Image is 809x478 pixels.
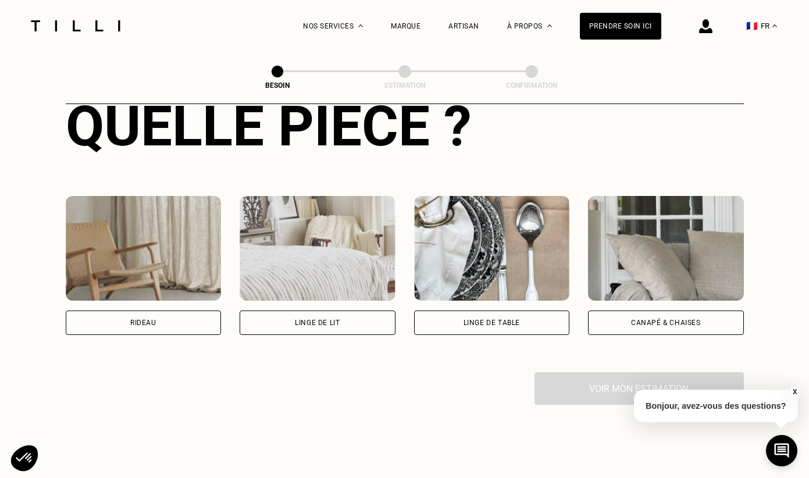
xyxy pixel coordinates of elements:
[789,386,800,398] button: X
[580,13,661,40] a: Prendre soin ici
[414,196,570,301] img: Tilli retouche votre Linge de table
[588,196,744,301] img: Tilli retouche votre Canapé & chaises
[130,319,156,326] div: Rideau
[473,81,590,90] div: Confirmation
[634,390,798,422] p: Bonjour, avez-vous des questions?
[240,196,395,301] img: Tilli retouche votre Linge de lit
[295,319,340,326] div: Linge de lit
[219,81,336,90] div: Besoin
[391,22,420,30] a: Marque
[66,94,744,159] div: Quelle pièce ?
[464,319,520,326] div: Linge de table
[746,20,758,31] span: 🇫🇷
[347,81,463,90] div: Estimation
[27,20,124,31] img: Logo du service de couturière Tilli
[631,319,701,326] div: Canapé & chaises
[66,196,222,301] img: Tilli retouche votre Rideau
[772,24,777,27] img: menu déroulant
[358,24,363,27] img: Menu déroulant
[699,19,712,33] img: icône connexion
[547,24,552,27] img: Menu déroulant à propos
[448,22,479,30] a: Artisan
